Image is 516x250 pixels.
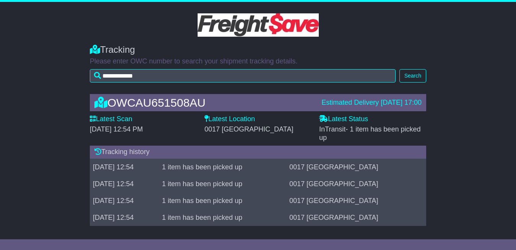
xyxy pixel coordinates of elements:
label: Latest Location [204,115,255,123]
td: 0017 [GEOGRAPHIC_DATA] [286,159,426,175]
div: Tracking [90,44,426,55]
span: 0017 [GEOGRAPHIC_DATA] [204,125,293,133]
td: [DATE] 12:54 [90,159,159,175]
td: 1 item has been picked up [159,175,286,192]
label: Latest Scan [90,115,132,123]
td: [DATE] 12:54 [90,209,159,226]
div: Estimated Delivery [DATE] 17:00 [321,99,422,107]
td: 0017 [GEOGRAPHIC_DATA] [286,192,426,209]
label: Latest Status [319,115,368,123]
div: OWCAU651508AU [91,96,318,109]
p: Please enter OWC number to search your shipment tracking details. [90,57,426,66]
td: 0017 [GEOGRAPHIC_DATA] [286,175,426,192]
td: [DATE] 12:54 [90,175,159,192]
span: [DATE] 12:54 PM [90,125,143,133]
td: 1 item has been picked up [159,209,286,226]
td: 1 item has been picked up [159,192,286,209]
td: [DATE] 12:54 [90,192,159,209]
div: Tracking history [90,146,426,159]
td: 0017 [GEOGRAPHIC_DATA] [286,209,426,226]
img: Light [198,13,319,37]
span: - 1 item has been picked up [319,125,420,141]
td: 1 item has been picked up [159,159,286,175]
button: Search [399,69,426,83]
span: InTransit [319,125,420,141]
